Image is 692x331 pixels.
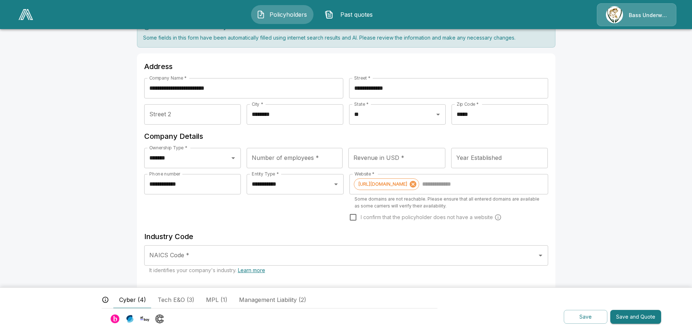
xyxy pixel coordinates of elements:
span: I confirm that the policyholder does not have a website [361,214,493,221]
label: Ownership Type * [149,145,187,151]
p: Some domains are not reachable. Please ensure that all entered domains are available as some carr... [355,195,543,210]
img: Policyholders Icon [256,10,265,19]
label: Phone number [149,171,181,177]
span: Cyber (4) [119,295,146,304]
button: Open [228,153,238,163]
p: Some fields in this form have been automatically filled using internet search results and AI. Ple... [143,34,549,41]
span: Tech E&O (3) [158,295,194,304]
img: Past quotes Icon [325,10,333,19]
h6: Industry Code [144,231,548,242]
span: Past quotes [336,10,376,19]
button: Policyholders IconPolicyholders [251,5,313,24]
button: Past quotes IconPast quotes [319,5,382,24]
label: Entity Type * [252,171,279,177]
div: [URL][DOMAIN_NAME] [354,178,419,190]
button: Open [433,109,443,120]
button: Open [535,250,546,261]
a: Learn more [238,267,265,273]
span: Management Liability (2) [239,295,306,304]
h6: Address [144,61,548,72]
label: State * [354,101,369,107]
span: It identifies your company's industry. [149,267,265,273]
h6: Engaged Industry [144,286,548,298]
label: Street * [354,75,371,81]
img: Carrier Logo [140,314,149,323]
label: City * [252,101,263,107]
label: Website * [355,171,375,177]
span: Policyholders [268,10,308,19]
h6: Company Details [144,130,548,142]
span: MPL (1) [206,295,227,304]
label: Company Name * [149,75,187,81]
img: AA Logo [19,9,33,20]
label: Zip Code * [457,101,479,107]
img: Carrier Logo [155,314,164,323]
button: Open [331,179,341,189]
svg: Carriers run a cyber security scan on the policyholders' websites. Please enter a website wheneve... [494,214,502,221]
span: [URL][DOMAIN_NAME] [354,180,411,188]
